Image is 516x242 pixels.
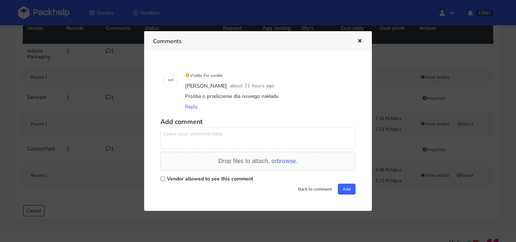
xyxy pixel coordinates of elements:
[153,36,346,46] h3: Comments
[218,158,298,164] span: Drop files to attach, or
[338,184,356,195] button: Add
[293,184,336,195] button: Back to comment
[184,81,228,92] div: [PERSON_NAME]
[160,118,356,126] h5: Add comment
[167,175,253,182] label: Vendor allowed to see this comment
[185,103,198,110] span: Reply
[171,76,173,85] span: P
[185,73,223,78] small: Visible For vendor
[228,81,276,92] div: about 21 hours ago
[168,76,171,85] span: M
[184,91,353,101] div: Prośba o przeliczenie dla nowego nakładu
[277,158,297,164] span: browse.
